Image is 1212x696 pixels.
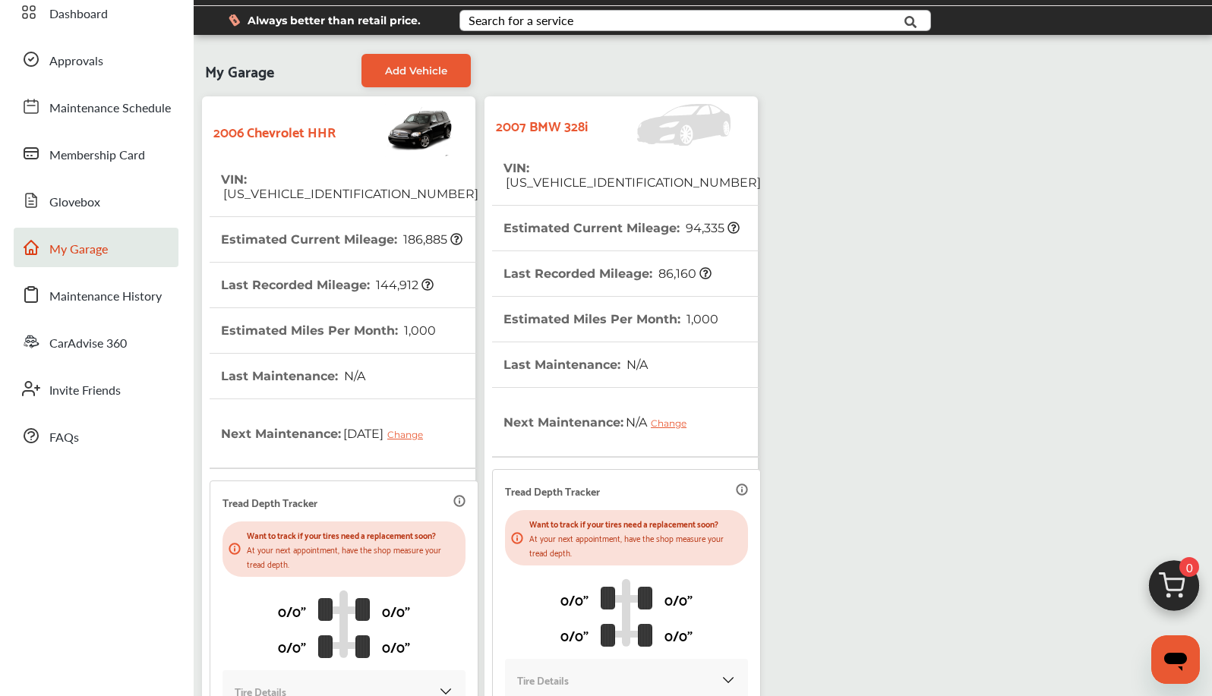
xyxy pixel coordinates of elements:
[247,528,459,542] p: Want to track if your tires need a replacement soon?
[342,369,365,383] span: N/A
[49,240,108,260] span: My Garage
[517,671,569,688] p: Tire Details
[14,39,178,79] a: Approvals
[336,104,456,157] img: Vehicle
[14,134,178,173] a: Membership Card
[49,193,100,213] span: Glovebox
[14,416,178,455] a: FAQs
[49,381,121,401] span: Invite Friends
[1179,557,1199,577] span: 0
[14,322,178,361] a: CarAdvise 360
[221,354,365,398] th: Last Maintenance :
[247,542,459,571] p: At your next appointment, have the shop measure your tread depth.
[49,52,103,71] span: Approvals
[503,175,761,190] span: [US_VEHICLE_IDENTIFICATION_NUMBER]
[374,278,434,292] span: 144,912
[278,635,306,658] p: 0/0"
[49,99,171,118] span: Maintenance Schedule
[387,429,431,440] div: Change
[223,493,317,511] p: Tread Depth Tracker
[496,113,588,137] strong: 2007 BMW 328i
[14,87,178,126] a: Maintenance Schedule
[623,403,698,441] span: N/A
[14,369,178,408] a: Invite Friends
[560,623,589,647] p: 0/0"
[505,482,600,499] p: Tread Depth Tracker
[221,157,478,216] th: VIN :
[213,119,336,143] strong: 2006 Chevrolet HHR
[560,587,589,611] p: 0/0"
[278,599,306,622] p: 0/0"
[721,672,736,688] img: KOKaJQAAAABJRU5ErkJggg==
[601,578,652,647] img: tire_track_logo.b900bcbc.svg
[529,516,742,531] p: Want to track if your tires need a replacement soon?
[529,531,742,559] p: At your next appointment, have the shop measure your tread depth.
[205,54,274,87] span: My Garage
[503,206,740,250] th: Estimated Current Mileage :
[361,54,471,87] a: Add Vehicle
[49,146,145,165] span: Membership Card
[318,590,370,658] img: tire_track_logo.b900bcbc.svg
[503,251,712,296] th: Last Recorded Mileage :
[221,308,436,353] th: Estimated Miles Per Month :
[14,181,178,220] a: Glovebox
[49,428,79,448] span: FAQs
[229,14,240,27] img: dollor_label_vector.a70140d1.svg
[469,14,573,27] div: Search for a service
[14,228,178,267] a: My Garage
[656,266,712,281] span: 86,160
[221,187,478,201] span: [US_VEHICLE_IDENTIFICATION_NUMBER]
[683,221,740,235] span: 94,335
[503,388,698,456] th: Next Maintenance :
[221,263,434,307] th: Last Recorded Mileage :
[221,399,434,468] th: Next Maintenance :
[651,417,694,429] div: Change
[248,15,421,26] span: Always better than retail price.
[401,232,462,247] span: 186,885
[382,599,410,622] p: 0/0"
[49,334,127,354] span: CarAdvise 360
[664,587,693,611] p: 0/0"
[402,323,436,338] span: 1,000
[385,65,447,77] span: Add Vehicle
[14,275,178,314] a: Maintenance History
[49,287,162,307] span: Maintenance History
[341,414,434,452] span: [DATE]
[221,217,462,262] th: Estimated Current Mileage :
[503,342,648,387] th: Last Maintenance :
[624,357,648,372] span: N/A
[1138,553,1210,626] img: cart_icon.3d0951e8.svg
[49,5,108,24] span: Dashboard
[1151,635,1200,684] iframe: Button to launch messaging window
[503,297,718,342] th: Estimated Miles Per Month :
[588,104,738,146] img: Vehicle
[684,312,718,326] span: 1,000
[503,146,761,205] th: VIN :
[664,623,693,647] p: 0/0"
[382,635,410,658] p: 0/0"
